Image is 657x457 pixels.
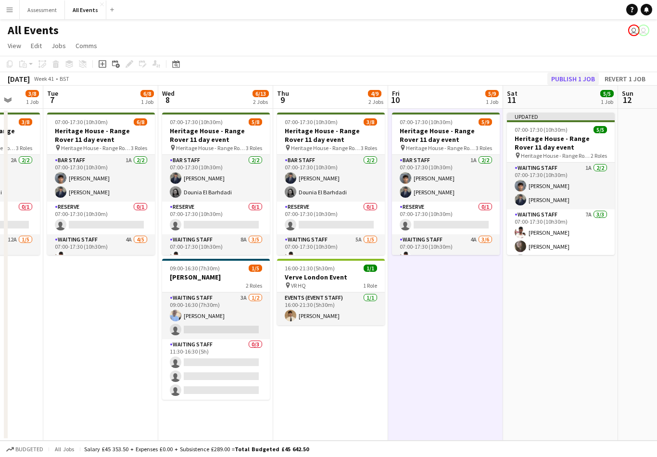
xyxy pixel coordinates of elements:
[392,127,500,144] h3: Heritage House - Range Rover 11 day event
[285,265,335,272] span: 16:00-21:30 (5h30m)
[162,234,270,323] app-card-role: Waiting Staff8A3/507:00-17:30 (10h30m)[PERSON_NAME]
[364,265,377,272] span: 1/1
[601,98,613,105] div: 1 Job
[277,155,385,202] app-card-role: Bar Staff2/207:00-17:30 (10h30m)[PERSON_NAME]Dounia El Barhdadi
[277,292,385,325] app-card-role: Events (Event Staff)1/116:00-21:30 (5h30m)[PERSON_NAME]
[601,73,649,85] button: Revert 1 job
[594,126,607,133] span: 5/5
[638,25,649,36] app-user-avatar: Nathan Wong
[32,75,56,82] span: Week 41
[162,339,270,400] app-card-role: Waiting Staff0/311:30-16:30 (5h)
[47,89,58,98] span: Tue
[276,94,289,105] span: 9
[162,155,270,202] app-card-role: Bar Staff2/207:00-17:30 (10h30m)[PERSON_NAME]Dounia El Barhdadi
[277,273,385,281] h3: Verve London Event
[406,144,476,152] span: Heritage House - Range Rover 11 day event
[249,118,262,126] span: 5/8
[162,292,270,339] app-card-role: Waiting Staff3A1/209:00-16:30 (7h30m)[PERSON_NAME]
[392,113,500,255] app-job-card: 07:00-17:30 (10h30m)5/9Heritage House - Range Rover 11 day event Heritage House - Range Rover 11 ...
[507,209,615,270] app-card-role: Waiting Staff7A3/307:00-17:30 (10h30m)[PERSON_NAME][PERSON_NAME]
[134,118,147,126] span: 6/8
[368,98,383,105] div: 2 Jobs
[65,0,106,19] button: All Events
[364,118,377,126] span: 3/8
[391,94,400,105] span: 10
[547,73,599,85] button: Publish 1 job
[46,94,58,105] span: 7
[162,127,270,144] h3: Heritage House - Range Rover 11 day event
[392,234,500,337] app-card-role: Waiting Staff4A3/607:00-17:30 (10h30m)[PERSON_NAME]
[4,39,25,52] a: View
[161,94,175,105] span: 8
[47,234,155,323] app-card-role: Waiting Staff4A4/507:00-17:30 (10h30m)[PERSON_NAME]
[72,39,101,52] a: Comms
[140,90,154,97] span: 6/8
[25,90,39,97] span: 3/8
[253,90,269,97] span: 6/13
[485,90,499,97] span: 5/9
[5,444,45,455] button: Budgeted
[27,39,46,52] a: Edit
[47,127,155,144] h3: Heritage House - Range Rover 11 day event
[277,89,289,98] span: Thu
[76,41,97,50] span: Comms
[141,98,153,105] div: 1 Job
[622,89,633,98] span: Sun
[277,113,385,255] app-job-card: 07:00-17:30 (10h30m)3/8Heritage House - Range Rover 11 day event Heritage House - Range Rover 11 ...
[162,89,175,98] span: Wed
[20,0,65,19] button: Assessment
[47,202,155,234] app-card-role: Reserve0/107:00-17:30 (10h30m)
[521,152,591,159] span: Heritage House - Range Rover 11 day event
[51,41,66,50] span: Jobs
[249,265,262,272] span: 1/5
[55,118,108,126] span: 07:00-17:30 (10h30m)
[235,445,309,453] span: Total Budgeted £45 642.50
[392,155,500,202] app-card-role: Bar Staff1A2/207:00-17:30 (10h30m)[PERSON_NAME][PERSON_NAME]
[392,202,500,234] app-card-role: Reserve0/107:00-17:30 (10h30m)
[515,126,568,133] span: 07:00-17:30 (10h30m)
[246,282,262,289] span: 2 Roles
[84,445,309,453] div: Salary £45 353.50 + Expenses £0.00 + Subsistence £289.00 =
[507,113,615,255] app-job-card: Updated07:00-17:30 (10h30m)5/5Heritage House - Range Rover 11 day event Heritage House - Range Ro...
[600,90,614,97] span: 5/5
[31,41,42,50] span: Edit
[277,234,385,323] app-card-role: Waiting Staff5A1/507:00-17:30 (10h30m)[PERSON_NAME]
[162,259,270,400] app-job-card: 09:00-16:30 (7h30m)1/5[PERSON_NAME]2 RolesWaiting Staff3A1/209:00-16:30 (7h30m)[PERSON_NAME] Wait...
[479,118,492,126] span: 5/9
[131,144,147,152] span: 3 Roles
[291,282,306,289] span: VR HQ
[291,144,361,152] span: Heritage House - Range Rover 11 day event
[47,113,155,255] app-job-card: 07:00-17:30 (10h30m)6/8Heritage House - Range Rover 11 day event Heritage House - Range Rover 11 ...
[363,282,377,289] span: 1 Role
[8,41,21,50] span: View
[392,89,400,98] span: Fri
[48,39,70,52] a: Jobs
[507,113,615,120] div: Updated
[620,94,633,105] span: 12
[16,144,32,152] span: 3 Roles
[19,118,32,126] span: 3/8
[8,23,59,38] h1: All Events
[277,127,385,144] h3: Heritage House - Range Rover 11 day event
[505,94,518,105] span: 11
[246,144,262,152] span: 3 Roles
[61,144,131,152] span: Heritage House - Range Rover 11 day event
[162,202,270,234] app-card-role: Reserve0/107:00-17:30 (10h30m)
[486,98,498,105] div: 1 Job
[476,144,492,152] span: 3 Roles
[507,89,518,98] span: Sat
[170,265,220,272] span: 09:00-16:30 (7h30m)
[361,144,377,152] span: 3 Roles
[507,134,615,152] h3: Heritage House - Range Rover 11 day event
[277,259,385,325] div: 16:00-21:30 (5h30m)1/1Verve London Event VR HQ1 RoleEvents (Event Staff)1/116:00-21:30 (5h30m)[PE...
[162,113,270,255] app-job-card: 07:00-17:30 (10h30m)5/8Heritage House - Range Rover 11 day event Heritage House - Range Rover 11 ...
[285,118,338,126] span: 07:00-17:30 (10h30m)
[253,98,268,105] div: 2 Jobs
[47,155,155,202] app-card-role: Bar Staff1A2/207:00-17:30 (10h30m)[PERSON_NAME][PERSON_NAME]
[507,163,615,209] app-card-role: Waiting Staff1A2/207:00-17:30 (10h30m)[PERSON_NAME][PERSON_NAME]
[628,25,640,36] app-user-avatar: Nathan Wong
